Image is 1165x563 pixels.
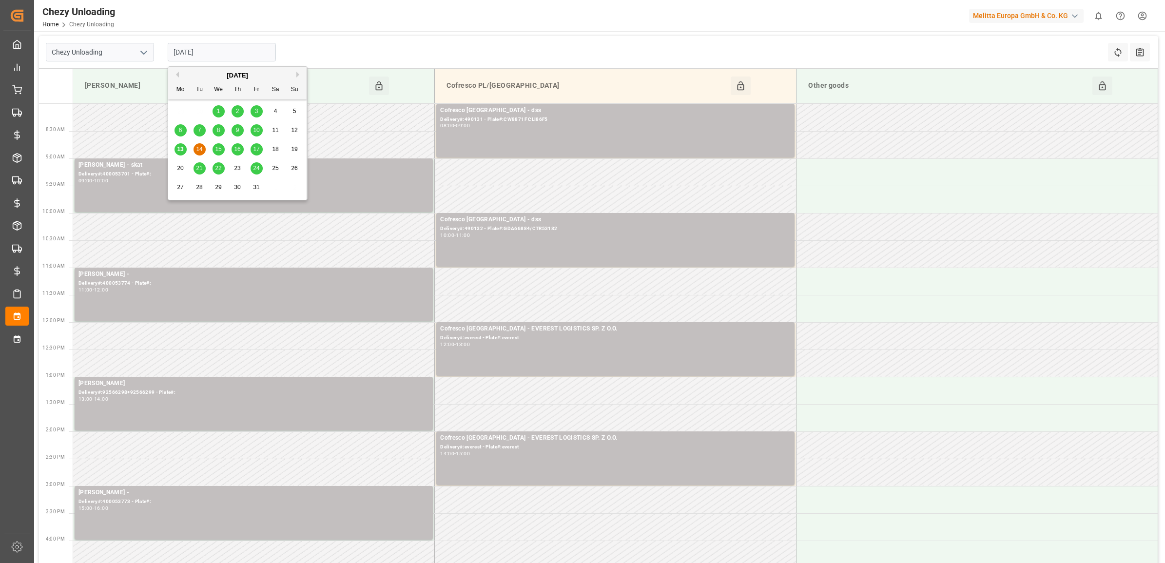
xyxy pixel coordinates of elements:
div: Choose Saturday, October 25th, 2025 [270,162,282,175]
div: Cofresco [GEOGRAPHIC_DATA] - dss [440,215,791,225]
div: Choose Tuesday, October 21st, 2025 [194,162,206,175]
span: 12:30 PM [42,345,65,350]
div: 15:00 [78,506,93,510]
div: 12:00 [94,288,108,292]
div: Delivery#:92566298+92566299 - Plate#: [78,388,429,397]
span: 31 [253,184,259,191]
div: - [93,506,94,510]
span: 5 [293,108,296,115]
span: 13 [177,146,183,153]
div: Choose Wednesday, October 1st, 2025 [213,105,225,117]
span: 8:30 AM [46,127,65,132]
span: 9 [236,127,239,134]
div: 13:00 [456,342,470,347]
div: month 2025-10 [171,102,304,197]
div: - [454,233,456,237]
span: 2 [236,108,239,115]
span: 14 [196,146,202,153]
div: Fr [251,84,263,96]
div: Cofresco [GEOGRAPHIC_DATA] - EVEREST LOGISTICS SP. Z O.O. [440,324,791,334]
span: 11 [272,127,278,134]
div: 15:00 [456,451,470,456]
span: 3:00 PM [46,482,65,487]
span: 3:30 PM [46,509,65,514]
div: 14:00 [94,397,108,401]
div: Choose Sunday, October 19th, 2025 [289,143,301,155]
span: 8 [217,127,220,134]
span: 12 [291,127,297,134]
div: Choose Thursday, October 2nd, 2025 [232,105,244,117]
div: Su [289,84,301,96]
div: 09:00 [78,178,93,183]
div: Choose Wednesday, October 8th, 2025 [213,124,225,136]
span: 2:00 PM [46,427,65,432]
span: 4:00 PM [46,536,65,542]
span: 18 [272,146,278,153]
button: Previous Month [173,72,179,78]
div: Choose Tuesday, October 7th, 2025 [194,124,206,136]
div: Tu [194,84,206,96]
div: Delivery#:everest - Plate#:everest [440,443,791,451]
div: Choose Monday, October 27th, 2025 [175,181,187,194]
span: 23 [234,165,240,172]
div: [PERSON_NAME] [81,77,369,95]
button: Help Center [1109,5,1131,27]
div: - [93,397,94,401]
span: 10:00 AM [42,209,65,214]
span: 10:30 AM [42,236,65,241]
div: Choose Friday, October 31st, 2025 [251,181,263,194]
div: Other goods [804,77,1092,95]
div: Choose Friday, October 3rd, 2025 [251,105,263,117]
div: Cofresco [GEOGRAPHIC_DATA] - EVEREST LOGISTICS SP. Z O.O. [440,433,791,443]
input: Type to search/select [46,43,154,61]
span: 1 [217,108,220,115]
div: Choose Thursday, October 23rd, 2025 [232,162,244,175]
span: 1:30 PM [46,400,65,405]
div: 09:00 [456,123,470,128]
div: Choose Wednesday, October 22nd, 2025 [213,162,225,175]
div: 11:00 [456,233,470,237]
button: Melitta Europa GmbH & Co. KG [969,6,1087,25]
div: Delivery#:everest - Plate#:everest [440,334,791,342]
div: 11:00 [78,288,93,292]
span: 17 [253,146,259,153]
span: 9:30 AM [46,181,65,187]
span: 16 [234,146,240,153]
div: Choose Saturday, October 11th, 2025 [270,124,282,136]
input: DD.MM.YYYY [168,43,276,61]
div: 10:00 [440,233,454,237]
span: 6 [179,127,182,134]
span: 1:00 PM [46,372,65,378]
div: Delivery#:400053773 - Plate#: [78,498,429,506]
div: Chezy Unloading [42,4,115,19]
span: 26 [291,165,297,172]
div: Choose Wednesday, October 15th, 2025 [213,143,225,155]
div: 16:00 [94,506,108,510]
span: 12:00 PM [42,318,65,323]
div: Delivery#:490131 - Plate#:CW8871F CLI86F5 [440,116,791,124]
span: 11:30 AM [42,291,65,296]
div: Cofresco PL/[GEOGRAPHIC_DATA] [443,77,731,95]
div: Mo [175,84,187,96]
div: Choose Thursday, October 9th, 2025 [232,124,244,136]
div: Choose Friday, October 10th, 2025 [251,124,263,136]
div: - [93,178,94,183]
span: 7 [198,127,201,134]
span: 4 [274,108,277,115]
div: Choose Tuesday, October 14th, 2025 [194,143,206,155]
div: [PERSON_NAME] [78,379,429,388]
div: Choose Sunday, October 12th, 2025 [289,124,301,136]
button: show 0 new notifications [1087,5,1109,27]
div: [DATE] [168,71,307,80]
div: Choose Tuesday, October 28th, 2025 [194,181,206,194]
span: 20 [177,165,183,172]
span: 2:30 PM [46,454,65,460]
div: Delivery#:400053701 - Plate#: [78,170,429,178]
div: Melitta Europa GmbH & Co. KG [969,9,1084,23]
span: 21 [196,165,202,172]
div: [PERSON_NAME] - [78,270,429,279]
button: open menu [136,45,151,60]
span: 9:00 AM [46,154,65,159]
div: Choose Friday, October 17th, 2025 [251,143,263,155]
div: Choose Saturday, October 18th, 2025 [270,143,282,155]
